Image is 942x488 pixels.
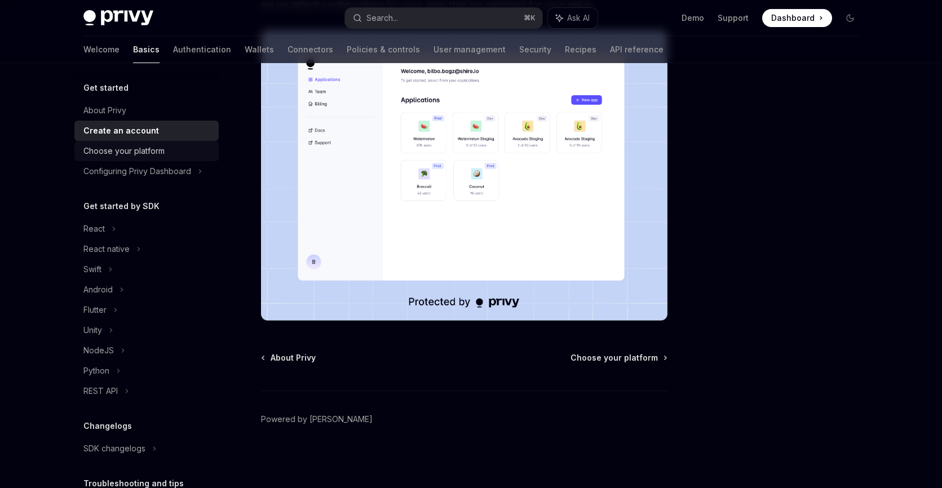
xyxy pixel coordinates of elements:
div: Create an account [83,124,159,137]
a: About Privy [74,100,219,121]
button: Search...⌘K [345,8,542,28]
a: About Privy [262,352,316,363]
a: Basics [133,36,160,63]
span: Choose your platform [570,352,658,363]
a: User management [434,36,506,63]
a: Security [519,36,551,63]
img: dark logo [83,10,153,26]
a: Choose your platform [74,141,219,161]
div: React native [83,242,130,256]
h5: Get started by SDK [83,199,160,213]
div: Unity [83,323,102,337]
div: About Privy [83,104,126,117]
h5: Get started [83,81,129,95]
a: Welcome [83,36,120,63]
button: Ask AI [548,8,598,28]
a: Powered by [PERSON_NAME] [261,414,373,425]
div: React [83,222,105,236]
a: Wallets [245,36,274,63]
span: ⌘ K [524,14,536,23]
span: About Privy [271,352,316,363]
button: Toggle dark mode [841,9,859,27]
a: Recipes [565,36,596,63]
a: Create an account [74,121,219,141]
h5: Changelogs [83,419,132,433]
a: Support [718,12,749,24]
a: Policies & controls [347,36,420,63]
div: SDK changelogs [83,442,145,455]
div: Choose your platform [83,144,165,158]
a: Connectors [288,36,333,63]
div: Search... [366,11,398,25]
a: Demo [682,12,704,24]
div: Configuring Privy Dashboard [83,165,191,178]
span: Dashboard [771,12,815,24]
div: Python [83,364,109,378]
span: Ask AI [567,12,590,24]
div: Android [83,283,113,296]
a: Authentication [173,36,231,63]
div: Swift [83,263,101,276]
img: images/Dash.png [261,30,667,321]
a: Dashboard [762,9,832,27]
a: API reference [610,36,664,63]
div: REST API [83,384,118,398]
a: Choose your platform [570,352,666,363]
div: Flutter [83,303,107,317]
div: NodeJS [83,344,114,357]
